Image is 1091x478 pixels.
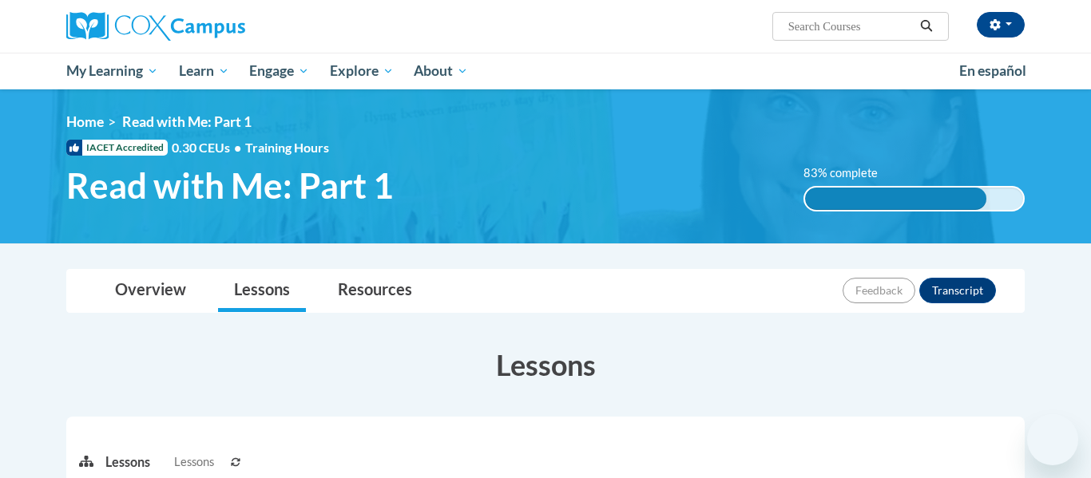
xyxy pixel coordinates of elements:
p: Lessons [105,453,150,471]
span: Learn [179,61,229,81]
span: Explore [330,61,394,81]
span: Lessons [174,453,214,471]
a: Explore [319,53,404,89]
span: Engage [249,61,309,81]
span: Read with Me: Part 1 [122,113,252,130]
div: 83% complete [805,188,986,210]
a: Overview [99,270,202,312]
span: My Learning [66,61,158,81]
a: About [404,53,479,89]
span: About [414,61,468,81]
button: Feedback [843,278,915,303]
span: Training Hours [245,140,329,155]
span: • [234,140,241,155]
a: Engage [239,53,319,89]
span: 0.30 CEUs [172,139,245,156]
a: Home [66,113,104,130]
a: Lessons [218,270,306,312]
a: Resources [322,270,428,312]
div: Main menu [42,53,1049,89]
label: 83% complete [803,164,895,182]
input: Search Courses [787,17,914,36]
button: Search [914,17,938,36]
img: Cox Campus [66,12,245,41]
a: Cox Campus [66,12,370,41]
span: IACET Accredited [66,140,168,156]
span: En español [959,62,1026,79]
a: My Learning [56,53,169,89]
button: Transcript [919,278,996,303]
iframe: Button to launch messaging window [1027,414,1078,465]
span: Read with Me: Part 1 [66,164,394,207]
a: Learn [169,53,240,89]
h3: Lessons [66,345,1025,385]
a: En español [949,54,1037,88]
button: Account Settings [977,12,1025,38]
